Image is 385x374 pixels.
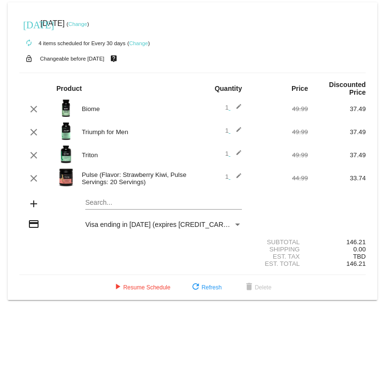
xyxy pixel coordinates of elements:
strong: Discounted Price [329,81,366,96]
div: Est. Tax [250,253,308,260]
span: Delete [243,284,272,291]
button: Delete [236,279,279,296]
img: Image-1-Triumph_carousel-front-transp.png [56,122,76,141]
mat-icon: add [28,198,40,210]
div: Shipping [250,246,308,253]
mat-icon: clear [28,126,40,138]
div: 49.99 [250,105,308,112]
mat-icon: clear [28,150,40,161]
div: Biome [77,105,193,112]
strong: Quantity [214,85,242,92]
button: Refresh [182,279,229,296]
div: 44.99 [250,175,308,182]
div: Subtotal [250,238,308,246]
span: Resume Schedule [112,284,171,291]
span: 1 [225,173,242,180]
div: 33.74 [308,175,366,182]
mat-select: Payment Method [85,221,242,228]
img: Image-1-Carousel-Biome-Transp.png [56,99,76,118]
span: TBD [353,253,366,260]
img: Image-1-Carousel-Triton-Transp.png [56,145,76,164]
div: Triton [77,151,193,159]
div: Triumph for Men [77,128,193,136]
input: Search... [85,199,242,207]
div: 37.49 [308,151,366,159]
span: 1 [225,104,242,111]
small: ( ) [66,21,89,27]
strong: Product [56,85,82,92]
mat-icon: live_help [108,52,119,65]
button: Resume Schedule [104,279,178,296]
mat-icon: autorenew [23,37,35,49]
a: Change [68,21,87,27]
a: Change [129,40,148,46]
div: 49.99 [250,128,308,136]
span: 1 [225,127,242,134]
mat-icon: [DATE] [23,18,35,30]
mat-icon: credit_card [28,218,40,230]
img: Image-1-Carousel-Pulse-20S-Strw-Kiwi-Trransp.png [56,168,76,187]
mat-icon: clear [28,103,40,115]
div: Est. Total [250,260,308,267]
mat-icon: clear [28,173,40,184]
span: 0.00 [353,246,366,253]
mat-icon: play_arrow [112,282,123,293]
mat-icon: refresh [190,282,201,293]
mat-icon: edit [230,150,242,161]
mat-icon: edit [230,126,242,138]
small: Changeable before [DATE] [40,56,105,62]
div: 37.49 [308,105,366,112]
mat-icon: lock_open [23,52,35,65]
div: 146.21 [308,238,366,246]
div: Pulse (Flavor: Strawberry Kiwi, Pulse Servings: 20 Servings) [77,171,193,186]
span: Visa ending in [DATE] (expires [CREDIT_CARD_DATA]) [85,221,253,228]
div: 49.99 [250,151,308,159]
span: Refresh [190,284,222,291]
mat-icon: edit [230,173,242,184]
span: 146.21 [346,260,366,267]
mat-icon: edit [230,103,242,115]
mat-icon: delete [243,282,255,293]
div: 37.49 [308,128,366,136]
small: 4 items scheduled for Every 30 days [19,40,125,46]
strong: Price [292,85,308,92]
small: ( ) [127,40,150,46]
span: 1 [225,150,242,157]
